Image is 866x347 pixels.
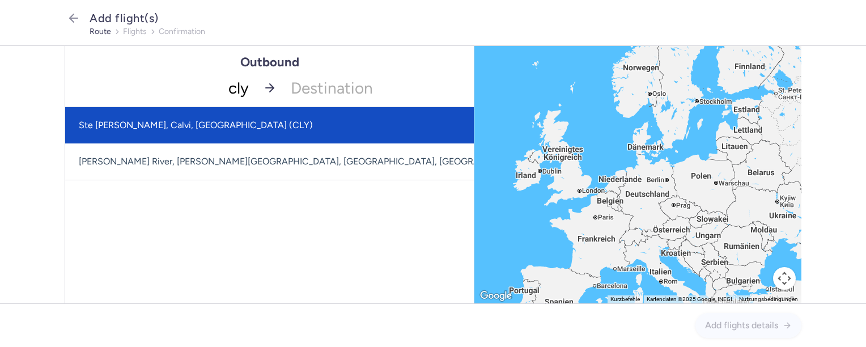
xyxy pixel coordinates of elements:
span: Add flight(s) [90,11,159,25]
span: Add flights details [705,320,778,331]
button: Kamerasteuerung für die Karte [773,267,796,290]
span: Kartendaten ©2025 Google, INEGI [647,296,732,302]
input: -searchbox [65,69,256,107]
button: confirmation [159,27,205,36]
button: route [90,27,111,36]
span: Ste [PERSON_NAME], Calvi, [GEOGRAPHIC_DATA] (CLY) [79,120,313,130]
img: Google [477,289,515,303]
a: Dieses Gebiet in Google Maps öffnen (in neuem Fenster) [477,292,515,299]
button: Kurzbefehle [610,295,640,303]
h1: Outbound [240,55,299,69]
span: [PERSON_NAME] River, [PERSON_NAME][GEOGRAPHIC_DATA], [GEOGRAPHIC_DATA], [GEOGRAPHIC_DATA] ([GEOGR... [79,156,631,167]
span: Destination [284,69,474,107]
button: flights [123,27,147,36]
a: Nutzungsbedingungen [739,296,798,302]
button: Add flights details [695,313,801,338]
